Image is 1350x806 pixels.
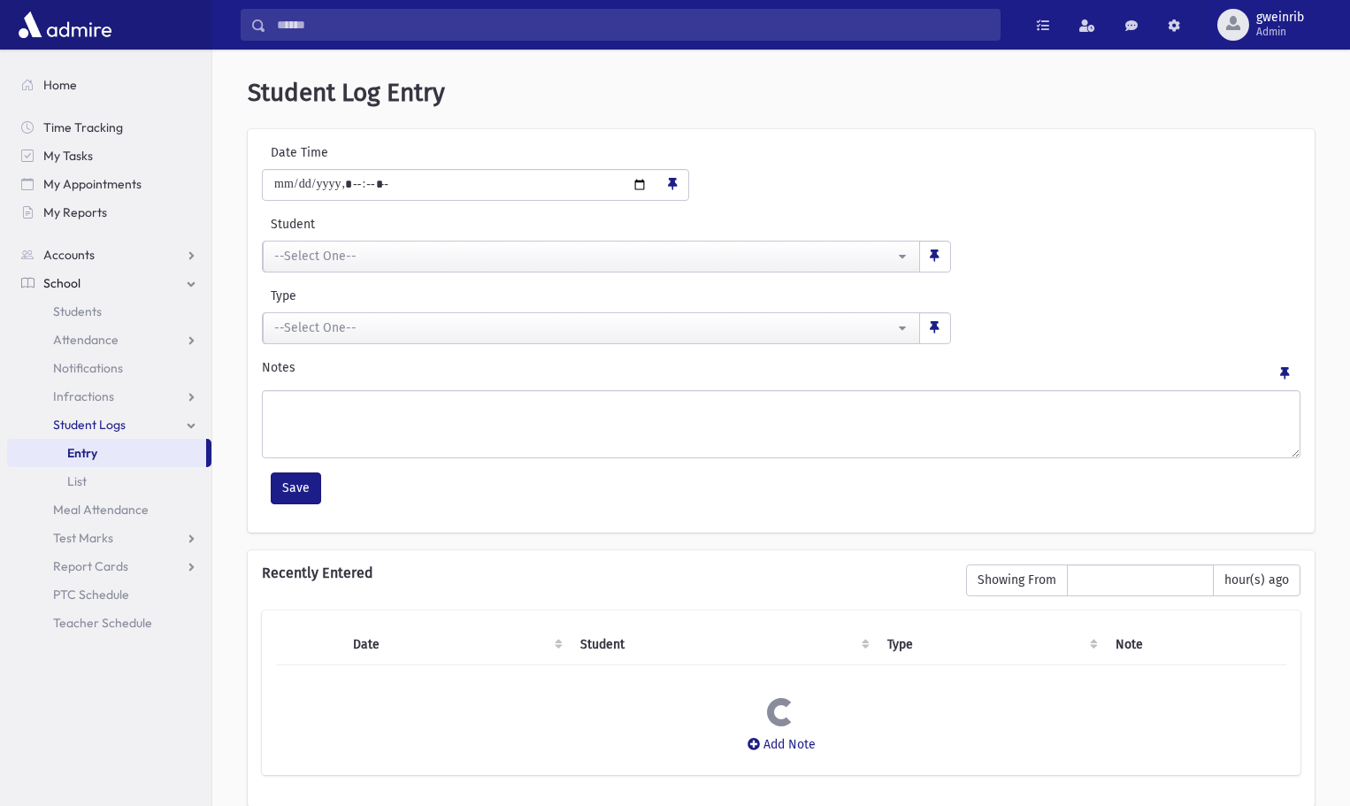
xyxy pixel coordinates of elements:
span: Accounts [43,247,95,263]
span: My Tasks [43,148,93,164]
th: Type [877,625,1106,665]
label: Notes [262,358,295,383]
a: School [7,269,211,297]
span: My Reports [43,204,107,220]
label: Student [262,215,722,234]
a: Attendance [7,326,211,354]
span: Entry [67,445,97,461]
h6: Recently Entered [262,564,948,581]
span: Test Marks [53,530,113,546]
span: Admin [1256,25,1304,39]
button: --Select One-- [263,241,920,273]
span: hour(s) ago [1213,564,1300,596]
a: List [7,467,211,495]
button: Save [271,472,321,504]
a: Student Logs [7,411,211,439]
a: Report Cards [7,552,211,580]
input: Search [266,9,1000,41]
div: --Select One-- [274,319,894,337]
a: Test Marks [7,524,211,552]
a: My Tasks [7,142,211,170]
span: Home [43,77,77,93]
span: My Appointments [43,176,142,192]
a: Home [7,71,211,99]
span: PTC Schedule [53,587,129,603]
button: --Select One-- [263,312,920,344]
span: Notifications [53,360,123,376]
th: Note [1105,625,1286,665]
a: Teacher Schedule [7,609,211,637]
span: Infractions [53,388,114,404]
button: Add Note [736,729,827,761]
img: AdmirePro [14,7,116,42]
span: Report Cards [53,558,128,574]
label: Type [262,287,607,305]
span: School [43,275,81,291]
a: My Reports [7,198,211,226]
span: Attendance [53,332,119,348]
a: Notifications [7,354,211,382]
span: Meal Attendance [53,502,149,518]
th: Date [342,625,569,665]
span: gweinrib [1256,11,1304,25]
a: Infractions [7,382,211,411]
th: Student [570,625,877,665]
a: Time Tracking [7,113,211,142]
a: Meal Attendance [7,495,211,524]
span: List [67,473,87,489]
a: Students [7,297,211,326]
label: Date Time [262,143,440,162]
span: Time Tracking [43,119,123,135]
span: Teacher Schedule [53,615,152,631]
span: Student Logs [53,417,126,433]
a: PTC Schedule [7,580,211,609]
a: My Appointments [7,170,211,198]
div: --Select One-- [274,247,894,265]
span: Showing From [966,564,1068,596]
a: Entry [7,439,206,467]
a: Accounts [7,241,211,269]
span: Student Log Entry [248,78,445,107]
span: Students [53,303,102,319]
